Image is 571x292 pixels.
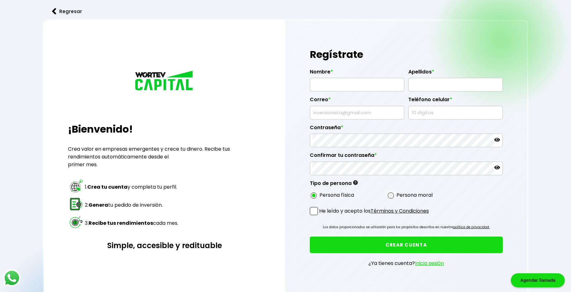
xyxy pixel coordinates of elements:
img: paso 2 [69,197,84,211]
h2: ¡Bienvenido! [68,122,261,137]
button: CREAR CUENTA [310,237,503,253]
td: 3. cada mes. [84,214,179,232]
label: Apellidos [408,69,503,78]
img: flecha izquierda [52,8,56,15]
td: 1. y completa tu perfil. [84,178,179,196]
h1: Regístrate [310,45,503,64]
img: logos_whatsapp-icon.242b2217.svg [3,269,21,287]
p: He leído y acepto los [319,207,429,215]
img: paso 3 [69,215,84,229]
label: Tipo de persona [310,180,358,190]
input: inversionista@gmail.com [313,106,402,119]
label: Persona física [319,191,354,199]
div: Agendar llamada [511,273,565,287]
strong: Recibe tus rendimientos [89,219,153,227]
label: Nombre [310,69,405,78]
strong: Crea tu cuenta [87,183,127,191]
img: gfR76cHglkPwleuBLjWdxeZVvX9Wp6JBDmjRYY8JYDQn16A2ICN00zLTgIroGa6qie5tIuWH7V3AapTKqzv+oMZsGfMUqL5JM... [353,180,358,185]
img: paso 1 [69,179,84,193]
input: 10 dígitos [411,106,500,119]
a: flecha izquierdaRegresar [43,3,528,20]
p: Los datos proporcionados se utilizarán para los propósitos descritos en nuestra [323,224,490,230]
strong: Genera [89,201,108,209]
button: Regresar [43,3,91,20]
label: Contraseña [310,125,503,134]
a: Inicia sesión [415,260,444,267]
a: Términos y Condiciones [371,207,429,214]
img: logo_wortev_capital [133,70,196,93]
a: política de privacidad. [453,225,490,229]
label: Correo [310,97,405,106]
td: 2. tu pedido de inversión. [84,196,179,214]
label: Teléfono celular [408,97,503,106]
label: Confirmar tu contraseña [310,152,503,162]
label: Persona moral [396,191,433,199]
p: Crea valor en empresas emergentes y crece tu dinero. Recibe tus rendimientos automáticamente desd... [68,145,261,168]
p: ¿Ya tienes cuenta? [368,259,444,267]
h3: Simple, accesible y redituable [68,240,261,251]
